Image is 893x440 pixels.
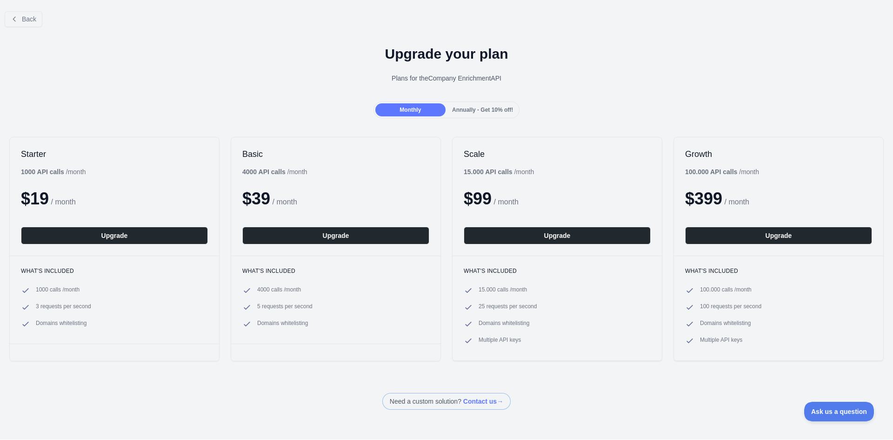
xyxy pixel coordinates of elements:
h2: Scale [464,149,651,160]
h2: Growth [685,149,872,160]
b: 15.000 API calls [464,168,513,176]
b: 100.000 API calls [685,168,737,176]
h2: Basic [242,149,429,160]
span: $ 99 [464,189,492,208]
div: / month [685,167,759,176]
span: $ 399 [685,189,722,208]
div: / month [464,167,534,176]
iframe: Toggle Customer Support [804,402,874,421]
